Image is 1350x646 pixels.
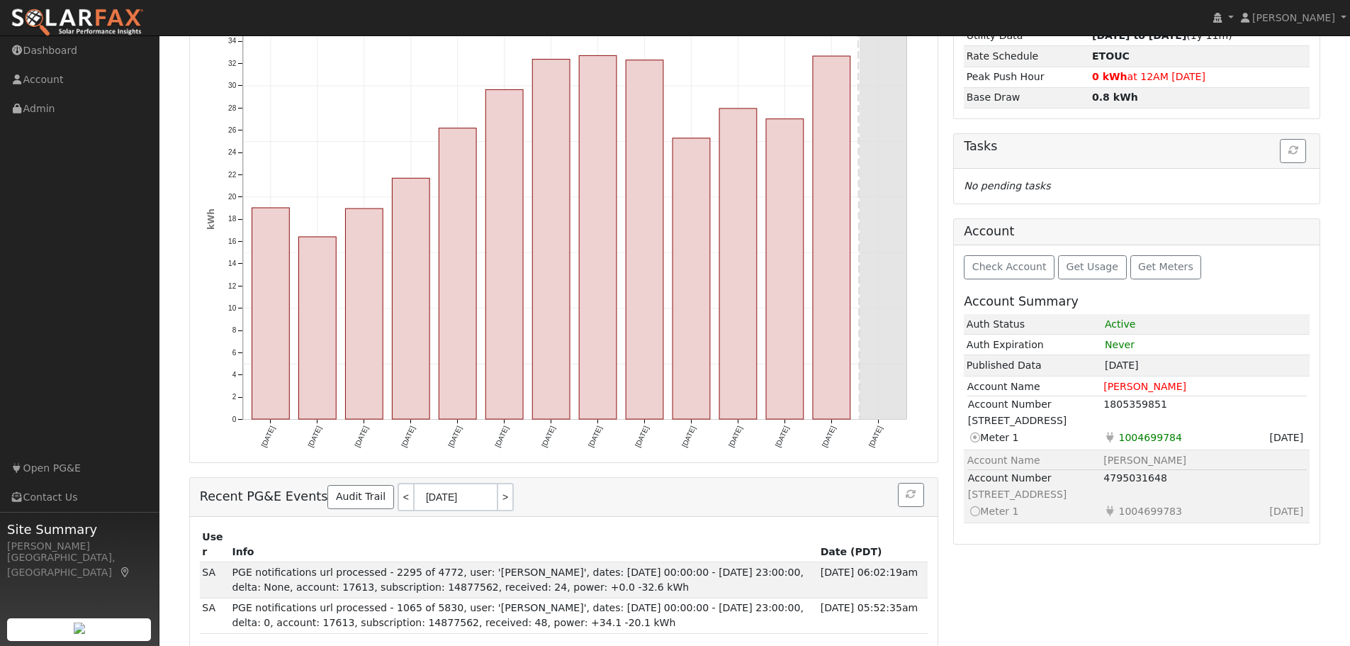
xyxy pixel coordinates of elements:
div: [PERSON_NAME] [7,539,152,554]
text: kWh [206,208,216,230]
i: Switch to this meter [968,503,981,518]
td: 1 [1102,314,1310,335]
text: 20 [228,193,237,201]
rect: onclick="" [485,90,523,420]
text: 4 [232,371,236,379]
text: 10 [228,304,237,312]
td: Published Data [964,355,1102,376]
a: > [498,483,514,511]
td: Rate Schedule [964,46,1089,67]
text: [DATE] [493,425,510,449]
td: Account Name [967,452,1103,469]
text: [DATE] [259,425,276,449]
text: [DATE] [540,425,556,449]
span: Sign Date [1267,429,1306,445]
td: [PERSON_NAME] [1103,452,1307,469]
th: User [200,527,230,562]
span: [DATE] [1105,360,1139,371]
text: [DATE] [587,425,603,449]
th: Info [230,527,818,562]
span: Usage Point: 4939920641 Service Agreement ID: 1802536516 [1116,429,1185,445]
td: Meter 1 [967,429,1103,446]
td: at 12AM [DATE] [1089,67,1310,87]
div: [GEOGRAPHIC_DATA], [GEOGRAPHIC_DATA] [7,550,152,580]
text: [DATE] [821,425,837,449]
th: Date (PDT) [818,527,928,562]
a: Audit Trail [327,485,393,509]
i: No pending tasks [964,180,1050,191]
text: 8 [232,327,236,335]
text: 32 [228,60,237,67]
h5: Tasks [964,139,1310,154]
rect: onclick="" [532,60,570,420]
td: Base Draw [964,87,1089,108]
i: Current meter [968,430,981,445]
rect: onclick="" [766,119,804,420]
text: 28 [228,104,237,112]
button: Refresh [1280,139,1306,163]
text: 16 [228,238,237,245]
span: Check Account [972,261,1047,272]
text: 26 [228,126,237,134]
span: Get Usage [1067,261,1118,272]
text: 22 [228,171,237,179]
text: 6 [232,349,236,357]
td: 1805359851 [1103,396,1306,413]
rect: onclick="" [298,237,336,419]
text: 12 [228,282,237,290]
span: Usage Point: 2346620648 Service Agreement ID: 4798186414 [1116,503,1185,519]
rect: onclick="" [673,138,710,419]
td: Auth Expiration [964,335,1102,355]
strong: 0 kWh [1092,71,1127,82]
text: [DATE] [634,425,650,449]
td: Account Name [967,379,1103,395]
rect: onclick="" [392,179,429,420]
td: Account Number [967,396,1103,413]
h5: Account Summary [964,294,1310,309]
td: [PERSON_NAME] [1103,379,1307,395]
text: 18 [228,216,237,223]
td: [DATE] 06:02:19am [818,562,928,598]
button: Get Usage [1058,255,1127,279]
td: Meter 1 [967,503,1103,520]
td: Never [1102,335,1310,355]
strong: 0.8 kWh [1092,91,1138,103]
text: [DATE] [774,425,790,449]
td: PGE notifications url processed - 1065 of 5830, user: '[PERSON_NAME]', dates: [DATE] 00:00:00 - [... [230,598,818,633]
td: 4795031648 [1103,470,1306,487]
text: [DATE] [446,425,463,449]
button: Refresh [898,483,924,507]
span: (1y 11m) [1092,30,1232,41]
td: Peak Push Hour [964,67,1089,87]
td: SDP Admin [200,598,230,633]
text: [DATE] [353,425,369,449]
span: Sign Date [1267,503,1306,519]
td: [STREET_ADDRESS] [967,486,1307,503]
strong: H [1092,50,1130,62]
text: [DATE] [680,425,697,449]
td: Auth Status [964,314,1102,335]
h5: Recent PG&E Events [200,483,928,511]
img: retrieve [74,623,85,634]
text: 24 [228,149,237,157]
button: Check Account [964,255,1054,279]
a: Map [119,567,132,578]
rect: onclick="" [345,208,383,419]
td: [DATE] 05:52:35am [818,598,928,633]
text: 14 [228,260,237,267]
rect: onclick="" [252,208,289,419]
strong: [DATE] to [DATE] [1092,30,1186,41]
text: [DATE] [306,425,322,449]
text: 34 [228,38,237,45]
rect: onclick="" [719,108,757,419]
text: 0 [232,416,236,423]
span: [PERSON_NAME] [1252,12,1335,23]
rect: onclick="" [439,128,476,419]
rect: onclick="" [813,56,850,419]
rect: onclick="" [626,60,663,420]
i: Electricity [1103,503,1116,518]
span: Site Summary [7,520,152,539]
text: 30 [228,82,237,89]
td: SDP Admin [200,562,230,598]
text: [DATE] [400,425,416,449]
